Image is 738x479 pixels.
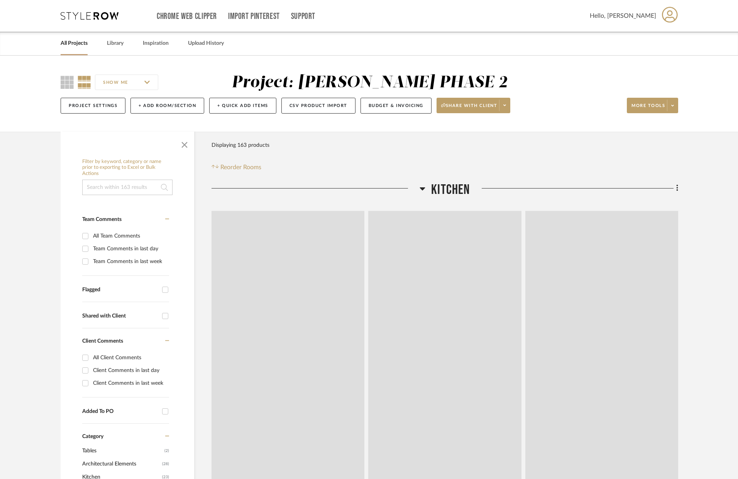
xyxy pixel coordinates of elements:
a: Inspiration [143,38,169,49]
h6: Filter by keyword, category or name prior to exporting to Excel or Bulk Actions [82,159,173,177]
div: Team Comments in last week [93,255,167,268]
button: Reorder Rooms [212,163,261,172]
a: Library [107,38,124,49]
span: Share with client [441,103,498,114]
div: All Client Comments [93,352,167,364]
a: Upload History [188,38,224,49]
div: Added To PO [82,408,158,415]
span: Client Comments [82,338,123,344]
div: All Team Comments [93,230,167,242]
div: Client Comments in last day [93,364,167,377]
div: Project: [PERSON_NAME] PHASE 2 [232,75,507,91]
span: Tables [82,444,162,457]
span: (28) [162,458,169,470]
a: All Projects [61,38,88,49]
button: Budget & Invoicing [361,98,432,114]
a: Support [291,13,315,20]
span: Reorder Rooms [220,163,261,172]
button: CSV Product Import [281,98,355,114]
button: + Add Room/Section [130,98,204,114]
input: Search within 163 results [82,180,173,195]
div: Client Comments in last week [93,377,167,389]
button: Share with client [437,98,511,113]
span: More tools [631,103,665,114]
div: Displaying 163 products [212,138,269,153]
button: + Quick Add Items [209,98,276,114]
button: More tools [627,98,678,113]
div: Shared with Client [82,313,158,319]
a: Chrome Web Clipper [157,13,217,20]
div: Team Comments in last day [93,243,167,255]
span: Architectural Elements [82,457,160,471]
span: Category [82,433,103,440]
span: Kitchen [431,182,470,198]
button: Project Settings [61,98,125,114]
span: Hello, [PERSON_NAME] [590,11,656,20]
div: Flagged [82,287,158,293]
span: (2) [164,445,169,457]
a: Import Pinterest [228,13,280,20]
span: Team Comments [82,217,122,222]
button: Close [177,136,192,151]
